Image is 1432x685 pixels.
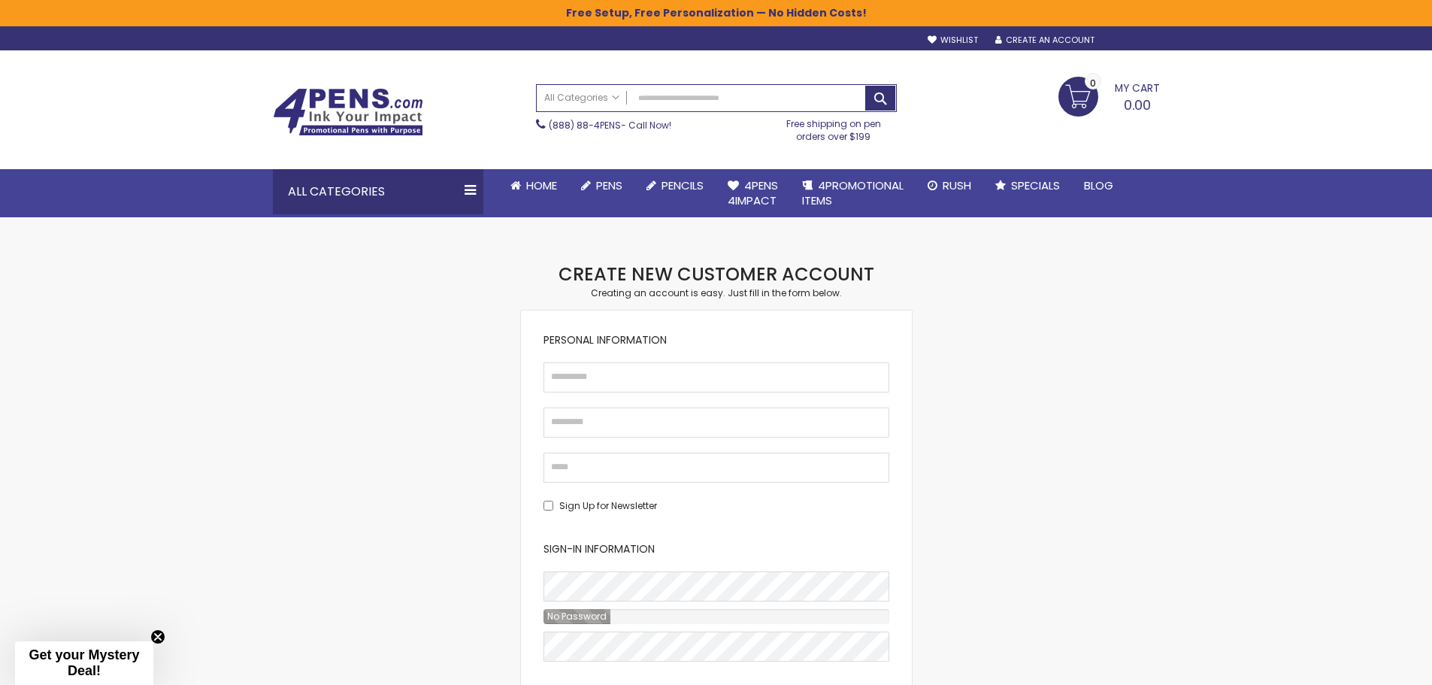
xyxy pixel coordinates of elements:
[150,629,165,644] button: Close teaser
[29,647,139,678] span: Get your Mystery Deal!
[634,169,716,202] a: Pencils
[928,35,978,46] a: Wishlist
[770,112,897,142] div: Free shipping on pen orders over $199
[543,610,610,623] span: No Password
[543,332,667,347] span: Personal Information
[1084,177,1113,193] span: Blog
[716,169,790,218] a: 4Pens4impact
[521,287,912,299] div: Creating an account is easy. Just fill in the form below.
[943,177,971,193] span: Rush
[790,169,916,218] a: 4PROMOTIONALITEMS
[549,119,621,132] a: (888) 88-4PENS
[544,92,619,104] span: All Categories
[596,177,622,193] span: Pens
[662,177,704,193] span: Pencils
[983,169,1072,202] a: Specials
[549,119,671,132] span: - Call Now!
[537,85,627,110] a: All Categories
[728,177,778,208] span: 4Pens 4impact
[1124,95,1151,114] span: 0.00
[1072,169,1125,202] a: Blog
[15,641,153,685] div: Get your Mystery Deal!Close teaser
[1308,644,1432,685] iframe: Google Customer Reviews
[559,499,657,512] span: Sign Up for Newsletter
[559,262,874,286] strong: Create New Customer Account
[802,177,904,208] span: 4PROMOTIONAL ITEMS
[916,169,983,202] a: Rush
[1110,35,1159,47] div: Sign In
[1011,177,1060,193] span: Specials
[543,609,610,624] div: Password Strength:
[498,169,569,202] a: Home
[569,169,634,202] a: Pens
[273,88,423,136] img: 4Pens Custom Pens and Promotional Products
[1090,76,1096,90] span: 0
[995,35,1094,46] a: Create an Account
[1058,77,1160,114] a: 0.00 0
[273,169,483,214] div: All Categories
[526,177,557,193] span: Home
[543,541,655,556] span: Sign-in Information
